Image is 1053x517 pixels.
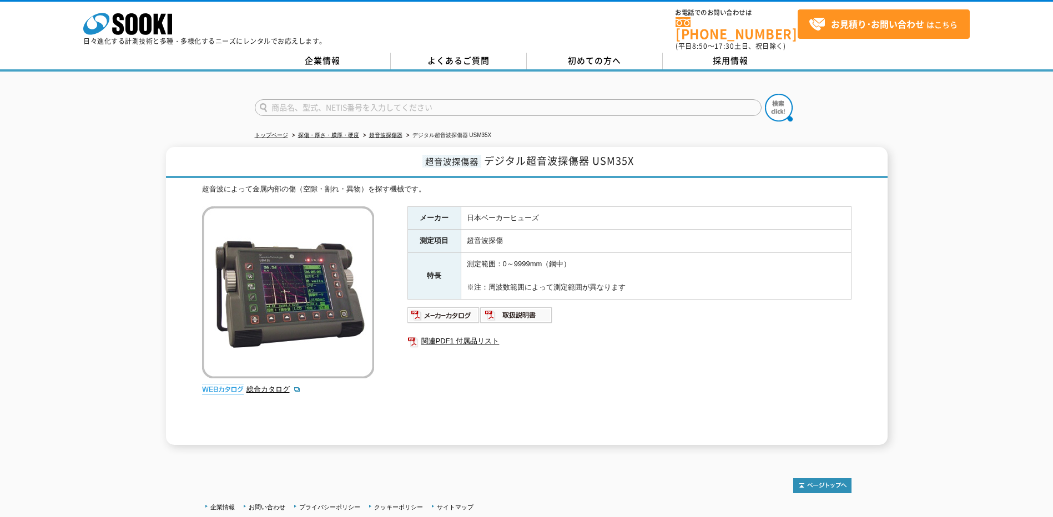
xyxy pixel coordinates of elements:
a: 採用情報 [663,53,799,69]
img: webカタログ [202,384,244,395]
td: 測定範囲：0～9999mm（鋼中） ※注：周波数範囲によって測定範囲が異なります [461,253,851,299]
strong: お見積り･お問い合わせ [831,17,924,31]
a: サイトマップ [437,504,473,510]
a: よくあるご質問 [391,53,527,69]
p: 日々進化する計測技術と多種・多様化するニーズにレンタルでお応えします。 [83,38,326,44]
a: 総合カタログ [246,385,301,393]
span: 超音波探傷器 [422,155,481,168]
input: 商品名、型式、NETIS番号を入力してください [255,99,762,116]
a: 取扱説明書 [480,313,553,322]
span: (平日 ～ 土日、祝日除く) [676,41,785,51]
span: デジタル超音波探傷器 USM35X [484,153,634,168]
a: 企業情報 [255,53,391,69]
th: 特長 [407,253,461,299]
img: メーカーカタログ [407,306,480,324]
td: 超音波探傷 [461,230,851,253]
th: メーカー [407,206,461,230]
a: メーカーカタログ [407,313,480,322]
a: プライバシーポリシー [299,504,360,510]
a: クッキーポリシー [374,504,423,510]
a: 関連PDF1 付属品リスト [407,334,852,348]
a: 初めての方へ [527,53,663,69]
td: 日本ベーカーヒューズ [461,206,851,230]
a: 探傷・厚さ・膜厚・硬度 [298,132,359,138]
a: お問い合わせ [249,504,285,510]
a: トップページ [255,132,288,138]
span: はこちら [809,16,958,33]
a: [PHONE_NUMBER] [676,17,798,40]
a: 企業情報 [210,504,235,510]
span: 8:50 [692,41,708,51]
img: btn_search.png [765,94,793,121]
th: 測定項目 [407,230,461,253]
a: お見積り･お問い合わせはこちら [798,9,970,39]
img: トップページへ [793,478,852,493]
span: お電話でのお問い合わせは [676,9,798,16]
span: 初めての方へ [568,54,621,67]
div: 超音波によって金属内部の傷（空隙・割れ・異物）を探す機械です。 [202,184,852,195]
a: 超音波探傷器 [369,132,402,138]
li: デジタル超音波探傷器 USM35X [404,130,492,141]
img: デジタル超音波探傷器 USM35X [202,206,374,378]
span: 17:30 [714,41,734,51]
img: 取扱説明書 [480,306,553,324]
